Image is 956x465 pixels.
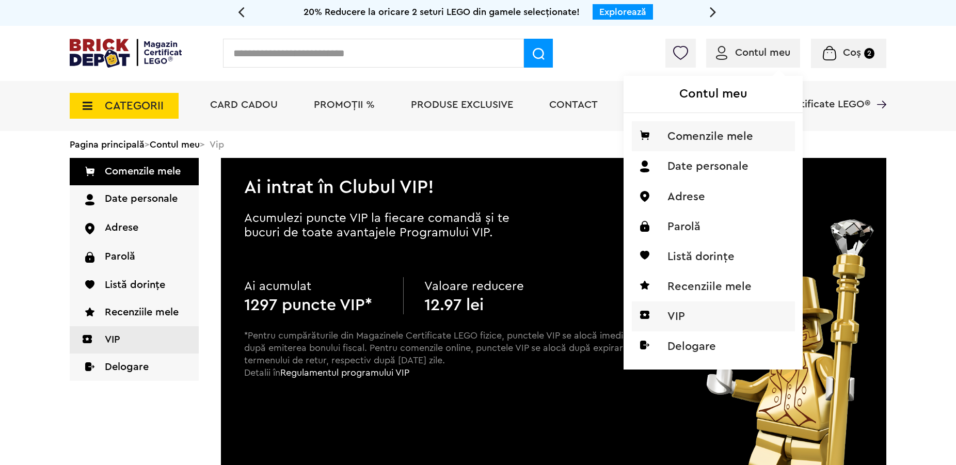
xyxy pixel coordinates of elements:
a: Contul meu [716,47,790,58]
a: Magazine Certificate LEGO® [870,86,886,96]
a: Date personale [70,185,199,214]
a: Regulamentul programului VIP [280,368,409,377]
h2: Ai intrat în Clubul VIP! [221,158,886,197]
p: Acumulezi puncte VIP la fiecare comandă și te bucuri de toate avantajele Programului VIP. [244,211,544,240]
small: 2 [864,48,874,59]
a: Adrese [70,214,199,243]
b: 12.97 lei [424,297,484,313]
span: 20% Reducere la oricare 2 seturi LEGO din gamele selecționate! [304,7,580,17]
span: Contul meu [735,47,790,58]
p: Valoare reducere [424,277,563,296]
a: Parolă [70,243,199,271]
span: Coș [843,47,861,58]
a: Listă dorințe [70,271,199,299]
a: Explorează [599,7,646,17]
a: Delogare [70,354,199,381]
a: Contul meu [150,140,200,149]
span: Magazine Certificate LEGO® [736,86,870,109]
a: PROMOȚII % [314,100,375,110]
a: VIP [70,326,199,354]
span: CATEGORII [105,100,164,111]
p: Ai acumulat [244,277,383,296]
a: Contact [549,100,598,110]
a: Recenziile mele [70,299,199,326]
a: Card Cadou [210,100,278,110]
h1: Contul meu [624,76,803,113]
a: Comenzile mele [70,158,199,185]
a: Produse exclusive [411,100,513,110]
a: Pagina principală [70,140,145,149]
div: > > Vip [70,131,886,158]
b: 1297 puncte VIP* [244,297,372,313]
p: *Pentru cumpărăturile din Magazinele Certificate LEGO fizice, punctele VIP se alocă imediat după ... [244,329,634,397]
